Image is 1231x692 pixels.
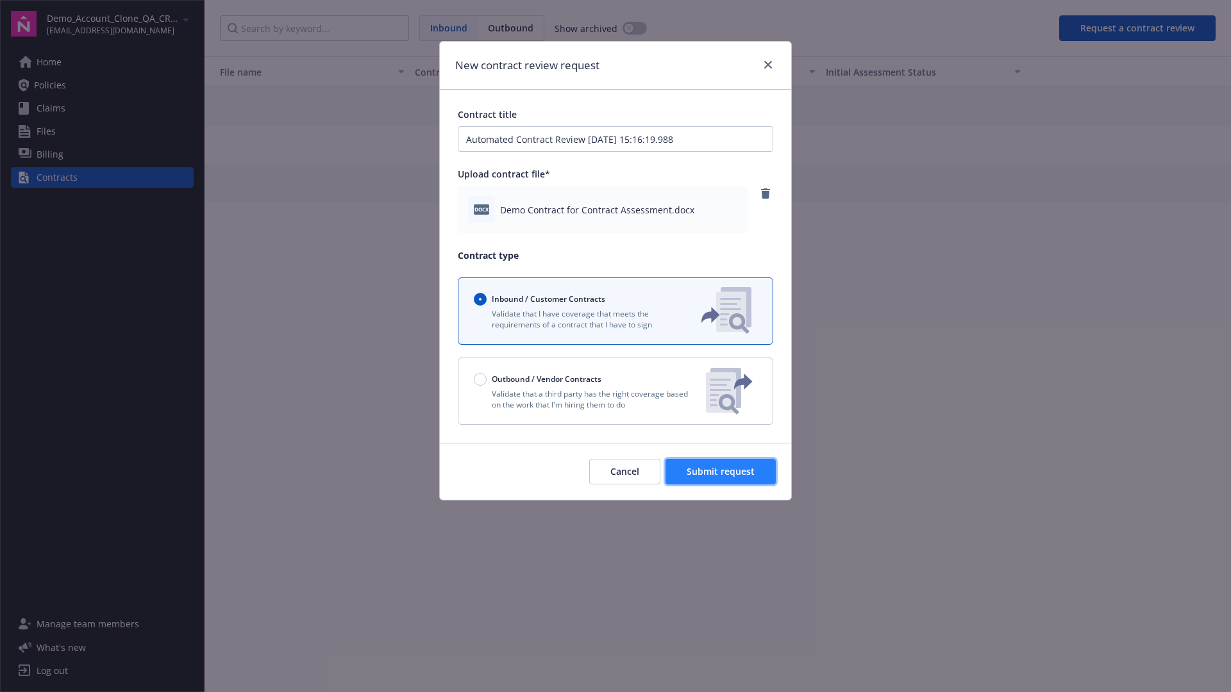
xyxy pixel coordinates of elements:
[458,277,773,345] button: Inbound / Customer ContractsValidate that I have coverage that meets the requirements of a contra...
[455,57,599,74] h1: New contract review request
[687,465,755,477] span: Submit request
[458,126,773,152] input: Enter a title for this contract
[760,57,776,72] a: close
[474,373,487,386] input: Outbound / Vendor Contracts
[458,358,773,425] button: Outbound / Vendor ContractsValidate that a third party has the right coverage based on the work t...
[474,293,487,306] input: Inbound / Customer Contracts
[492,293,605,304] span: Inbound / Customer Contracts
[458,249,773,262] p: Contract type
[474,388,696,410] p: Validate that a third party has the right coverage based on the work that I'm hiring them to do
[758,186,773,201] a: remove
[474,308,680,330] p: Validate that I have coverage that meets the requirements of a contract that I have to sign
[589,459,660,484] button: Cancel
[610,465,639,477] span: Cancel
[458,108,517,120] span: Contract title
[474,204,489,214] span: docx
[500,203,694,217] span: Demo Contract for Contract Assessment.docx
[458,168,550,180] span: Upload contract file*
[666,459,776,484] button: Submit request
[492,374,601,384] span: Outbound / Vendor Contracts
